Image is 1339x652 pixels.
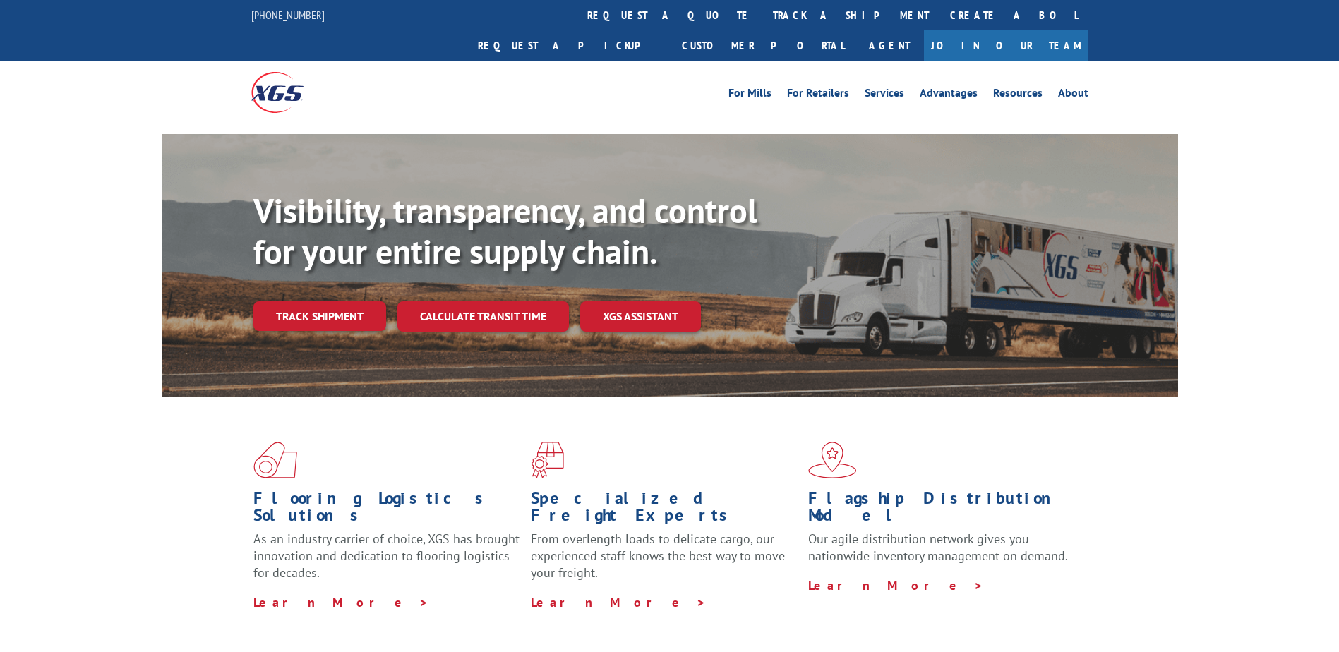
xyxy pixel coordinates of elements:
a: Advantages [920,87,978,103]
a: Services [865,87,904,103]
h1: Flagship Distribution Model [808,490,1075,531]
a: Track shipment [253,301,386,331]
img: xgs-icon-total-supply-chain-intelligence-red [253,442,297,478]
a: Learn More > [253,594,429,610]
a: Learn More > [808,577,984,593]
a: Customer Portal [671,30,855,61]
img: xgs-icon-flagship-distribution-model-red [808,442,857,478]
a: Join Our Team [924,30,1088,61]
h1: Specialized Freight Experts [531,490,798,531]
a: Agent [855,30,924,61]
h1: Flooring Logistics Solutions [253,490,520,531]
a: Request a pickup [467,30,671,61]
a: Calculate transit time [397,301,569,332]
span: Our agile distribution network gives you nationwide inventory management on demand. [808,531,1068,564]
p: From overlength loads to delicate cargo, our experienced staff knows the best way to move your fr... [531,531,798,593]
a: [PHONE_NUMBER] [251,8,325,22]
a: For Retailers [787,87,849,103]
a: Learn More > [531,594,707,610]
b: Visibility, transparency, and control for your entire supply chain. [253,188,757,273]
img: xgs-icon-focused-on-flooring-red [531,442,564,478]
a: About [1058,87,1088,103]
span: As an industry carrier of choice, XGS has brought innovation and dedication to flooring logistics... [253,531,520,581]
a: Resources [993,87,1043,103]
a: For Mills [728,87,771,103]
a: XGS ASSISTANT [580,301,701,332]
